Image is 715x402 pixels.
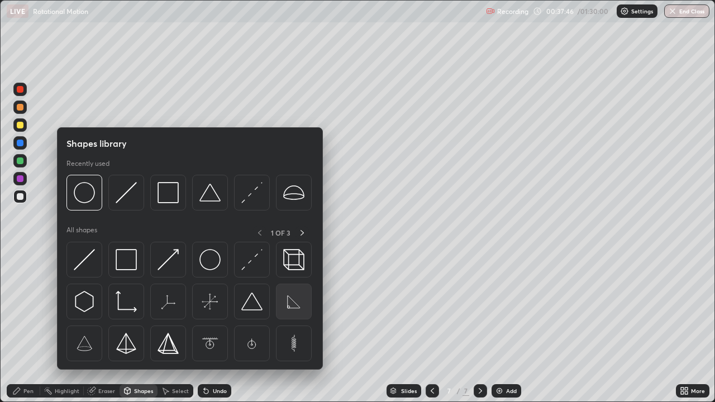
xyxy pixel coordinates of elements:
[98,388,115,394] div: Eraser
[241,249,263,270] img: svg+xml;charset=utf-8,%3Csvg%20xmlns%3D%22http%3A%2F%2Fwww.w3.org%2F2000%2Fsvg%22%20width%3D%2230...
[158,333,179,354] img: svg+xml;charset=utf-8,%3Csvg%20xmlns%3D%22http%3A%2F%2Fwww.w3.org%2F2000%2Fsvg%22%20width%3D%2234...
[668,7,677,16] img: end-class-cross
[283,333,304,354] img: svg+xml;charset=utf-8,%3Csvg%20xmlns%3D%22http%3A%2F%2Fwww.w3.org%2F2000%2Fsvg%22%20width%3D%2265...
[664,4,709,18] button: End Class
[33,7,88,16] p: Rotational Motion
[158,249,179,270] img: svg+xml;charset=utf-8,%3Csvg%20xmlns%3D%22http%3A%2F%2Fwww.w3.org%2F2000%2Fsvg%22%20width%3D%2230...
[172,388,189,394] div: Select
[23,388,34,394] div: Pen
[199,291,221,312] img: svg+xml;charset=utf-8,%3Csvg%20xmlns%3D%22http%3A%2F%2Fwww.w3.org%2F2000%2Fsvg%22%20width%3D%2265...
[463,386,469,396] div: 7
[213,388,227,394] div: Undo
[457,387,460,394] div: /
[241,182,263,203] img: svg+xml;charset=utf-8,%3Csvg%20xmlns%3D%22http%3A%2F%2Fwww.w3.org%2F2000%2Fsvg%22%20width%3D%2230...
[74,291,95,312] img: svg+xml;charset=utf-8,%3Csvg%20xmlns%3D%22http%3A%2F%2Fwww.w3.org%2F2000%2Fsvg%22%20width%3D%2230...
[691,388,705,394] div: More
[401,388,417,394] div: Slides
[444,387,455,394] div: 7
[116,333,137,354] img: svg+xml;charset=utf-8,%3Csvg%20xmlns%3D%22http%3A%2F%2Fwww.w3.org%2F2000%2Fsvg%22%20width%3D%2234...
[158,291,179,312] img: svg+xml;charset=utf-8,%3Csvg%20xmlns%3D%22http%3A%2F%2Fwww.w3.org%2F2000%2Fsvg%22%20width%3D%2265...
[116,182,137,203] img: svg+xml;charset=utf-8,%3Csvg%20xmlns%3D%22http%3A%2F%2Fwww.w3.org%2F2000%2Fsvg%22%20width%3D%2230...
[55,388,79,394] div: Highlight
[10,7,25,16] p: LIVE
[241,291,263,312] img: svg+xml;charset=utf-8,%3Csvg%20xmlns%3D%22http%3A%2F%2Fwww.w3.org%2F2000%2Fsvg%22%20width%3D%2238...
[271,228,290,237] p: 1 OF 3
[495,386,504,395] img: add-slide-button
[134,388,153,394] div: Shapes
[199,333,221,354] img: svg+xml;charset=utf-8,%3Csvg%20xmlns%3D%22http%3A%2F%2Fwww.w3.org%2F2000%2Fsvg%22%20width%3D%2265...
[158,182,179,203] img: svg+xml;charset=utf-8,%3Csvg%20xmlns%3D%22http%3A%2F%2Fwww.w3.org%2F2000%2Fsvg%22%20width%3D%2234...
[116,291,137,312] img: svg+xml;charset=utf-8,%3Csvg%20xmlns%3D%22http%3A%2F%2Fwww.w3.org%2F2000%2Fsvg%22%20width%3D%2233...
[497,7,528,16] p: Recording
[66,226,97,240] p: All shapes
[66,137,127,150] h5: Shapes library
[74,249,95,270] img: svg+xml;charset=utf-8,%3Csvg%20xmlns%3D%22http%3A%2F%2Fwww.w3.org%2F2000%2Fsvg%22%20width%3D%2230...
[74,333,95,354] img: svg+xml;charset=utf-8,%3Csvg%20xmlns%3D%22http%3A%2F%2Fwww.w3.org%2F2000%2Fsvg%22%20width%3D%2265...
[283,249,304,270] img: svg+xml;charset=utf-8,%3Csvg%20xmlns%3D%22http%3A%2F%2Fwww.w3.org%2F2000%2Fsvg%22%20width%3D%2235...
[199,249,221,270] img: svg+xml;charset=utf-8,%3Csvg%20xmlns%3D%22http%3A%2F%2Fwww.w3.org%2F2000%2Fsvg%22%20width%3D%2236...
[283,291,304,312] img: svg+xml;charset=utf-8,%3Csvg%20xmlns%3D%22http%3A%2F%2Fwww.w3.org%2F2000%2Fsvg%22%20width%3D%2265...
[283,182,304,203] img: svg+xml;charset=utf-8,%3Csvg%20xmlns%3D%22http%3A%2F%2Fwww.w3.org%2F2000%2Fsvg%22%20width%3D%2238...
[74,182,95,203] img: svg+xml;charset=utf-8,%3Csvg%20xmlns%3D%22http%3A%2F%2Fwww.w3.org%2F2000%2Fsvg%22%20width%3D%2236...
[486,7,495,16] img: recording.375f2c34.svg
[116,249,137,270] img: svg+xml;charset=utf-8,%3Csvg%20xmlns%3D%22http%3A%2F%2Fwww.w3.org%2F2000%2Fsvg%22%20width%3D%2234...
[241,333,263,354] img: svg+xml;charset=utf-8,%3Csvg%20xmlns%3D%22http%3A%2F%2Fwww.w3.org%2F2000%2Fsvg%22%20width%3D%2265...
[199,182,221,203] img: svg+xml;charset=utf-8,%3Csvg%20xmlns%3D%22http%3A%2F%2Fwww.w3.org%2F2000%2Fsvg%22%20width%3D%2238...
[631,8,653,14] p: Settings
[506,388,517,394] div: Add
[66,159,109,168] p: Recently used
[620,7,629,16] img: class-settings-icons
